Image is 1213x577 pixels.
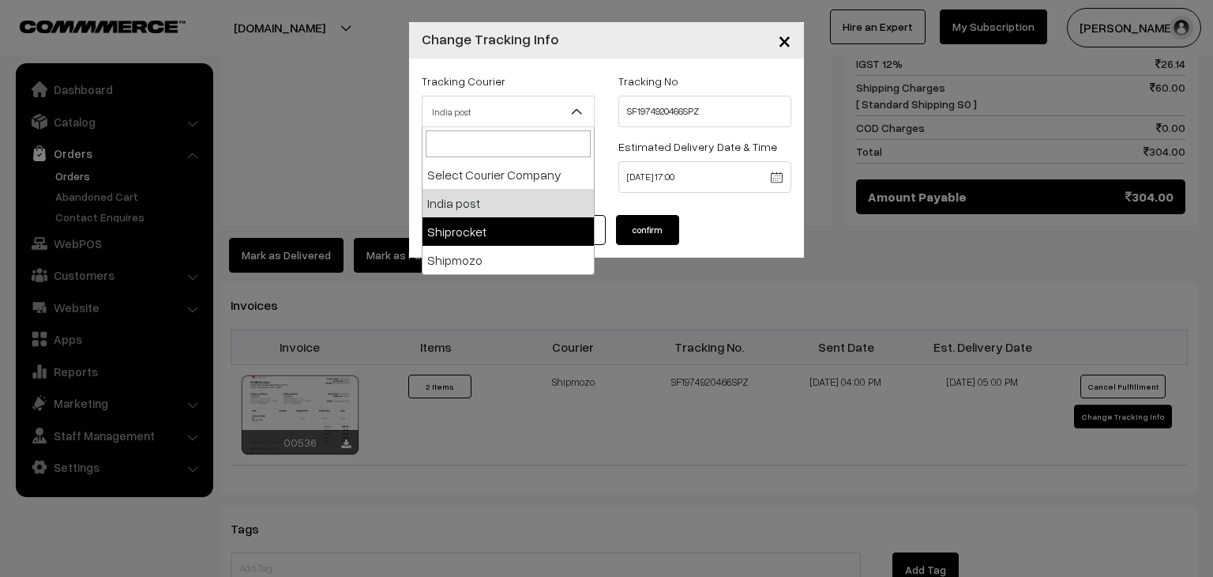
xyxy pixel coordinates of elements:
h4: Change Tracking Info [422,28,559,50]
div: Domain: [DOMAIN_NAME] [41,41,174,54]
label: Tracking No [618,73,678,89]
img: tab_domain_overview_orange.svg [43,92,55,104]
img: logo_orange.svg [25,25,38,38]
img: tab_keywords_by_traffic_grey.svg [157,92,170,104]
img: website_grey.svg [25,41,38,54]
span: India post [422,98,594,126]
span: India post [422,96,595,127]
input: Tracking No [618,96,791,127]
div: Domain Overview [60,93,141,104]
li: Shipmozo [422,246,594,274]
li: India post [422,189,594,217]
button: confirm [616,215,679,245]
span: × [778,25,791,55]
li: Shiprocket [422,217,594,246]
input: Estimated Delivery Date & Time [618,161,791,193]
div: v 4.0.25 [44,25,77,38]
button: Close [765,16,804,65]
li: Select Courier Company [422,160,594,189]
div: Keywords by Traffic [175,93,266,104]
label: Estimated Delivery Date & Time [618,138,777,155]
label: Tracking Courier [422,73,505,89]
